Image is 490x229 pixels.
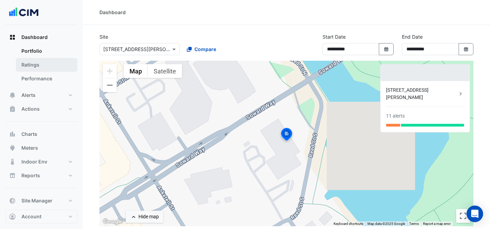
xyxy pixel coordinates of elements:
span: Meters [21,145,38,151]
a: Terms (opens in new tab) [409,222,419,226]
span: Dashboard [21,34,48,41]
label: Site [99,33,108,40]
button: Reports [6,169,77,182]
span: Alerts [21,92,36,99]
button: Show satellite imagery [148,64,182,78]
app-icon: Site Manager [9,197,16,204]
label: End Date [402,33,423,40]
button: Keyboard shortcuts [334,221,363,226]
button: Compare [182,43,221,55]
button: Actions [6,102,77,116]
button: Indoor Env [6,155,77,169]
app-icon: Dashboard [9,34,16,41]
button: Toggle fullscreen view [456,209,470,223]
button: Site Manager [6,194,77,208]
button: Dashboard [6,30,77,44]
span: Charts [21,131,37,138]
label: Start Date [323,33,346,40]
app-icon: Indoor Env [9,158,16,165]
span: Compare [194,46,216,53]
fa-icon: Select Date [463,46,469,52]
button: Charts [6,127,77,141]
a: Performance [16,72,77,86]
button: Alerts [6,88,77,102]
div: Hide map [138,213,159,220]
fa-icon: Select Date [383,46,390,52]
button: Meters [6,141,77,155]
div: Dashboard [6,44,77,88]
button: Zoom out [103,78,117,92]
img: Google [101,217,124,226]
button: Hide map [126,211,163,223]
a: Report a map error [423,222,451,226]
div: Open Intercom Messenger [467,206,483,222]
span: Map data ©2025 Google [367,222,405,226]
button: Show street map [124,64,148,78]
button: Admin [6,208,77,221]
app-icon: Alerts [9,92,16,99]
div: Dashboard [99,9,126,16]
button: Account [6,210,77,223]
app-icon: Meters [9,145,16,151]
span: Actions [21,106,40,112]
app-icon: Charts [9,131,16,138]
a: Ratings [16,58,77,72]
button: Zoom in [103,64,117,78]
span: Reports [21,172,40,179]
app-icon: Reports [9,172,16,179]
span: Site Manager [21,197,52,204]
img: site-pin-selected.svg [279,127,294,143]
div: 11 alerts [386,112,405,120]
img: Company Logo [8,6,39,19]
a: Open this area in Google Maps (opens a new window) [101,217,124,226]
div: [STREET_ADDRESS][PERSON_NAME] [386,87,457,101]
span: Account [21,213,41,220]
span: Indoor Env [21,158,47,165]
a: Portfolio [16,44,77,58]
app-icon: Actions [9,106,16,112]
